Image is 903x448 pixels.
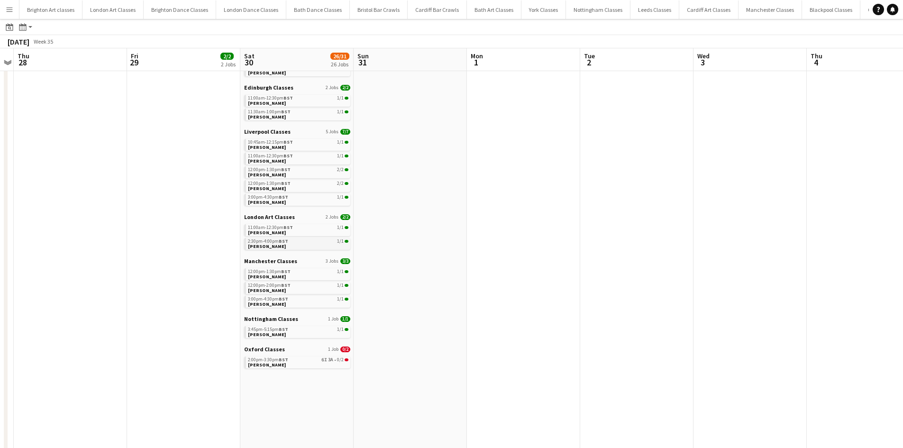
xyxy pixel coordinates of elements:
[326,85,338,91] span: 2 Jobs
[221,61,236,68] div: 2 Jobs
[18,52,29,60] span: Thu
[345,110,348,113] span: 1/1
[244,84,350,128] div: Edinburgh Classes2 Jobs2/211:00am-12:30pmBST1/1[PERSON_NAME]11:30am-1:00pmBST1/1[PERSON_NAME]
[679,0,739,19] button: Cardiff Art Classes
[31,38,55,45] span: Week 35
[283,95,293,101] span: BST
[248,158,286,164] span: Andrea Hammond
[248,238,348,249] a: 2:30pm-4:00pmBST1/1[PERSON_NAME]
[345,328,348,331] span: 1/1
[244,213,350,220] a: London Art Classes2 Jobs2/2
[248,274,286,280] span: Rachael Smith
[244,257,297,265] span: Manchester Classes
[340,316,350,322] span: 1/1
[279,326,288,332] span: BST
[345,226,348,229] span: 1/1
[328,316,338,322] span: 1 Job
[281,109,291,115] span: BST
[244,84,350,91] a: Edinburgh Classes2 Jobs2/2
[16,57,29,68] span: 28
[248,224,348,235] a: 11:00am-12:30pmBST1/1[PERSON_NAME]
[340,214,350,220] span: 2/2
[248,327,288,332] span: 3:45pm-5:15pm
[248,109,348,119] a: 11:30am-1:00pmBST1/1[PERSON_NAME]
[248,181,291,186] span: 12:00pm-1:30pm
[248,199,286,205] span: Shelley Hooper
[248,139,348,150] a: 10:45am-12:15pmBST1/1[PERSON_NAME]
[337,110,344,114] span: 1/1
[337,167,344,172] span: 2/2
[337,140,344,145] span: 1/1
[248,110,291,114] span: 11:30am-1:00pm
[248,154,293,158] span: 11:00am-12:30pm
[248,301,286,307] span: Gabrielle Hawcroft
[244,346,350,353] a: Oxford Classes1 Job0/2
[248,243,286,249] span: Remi Mckenzie
[630,0,679,19] button: Leeds Classes
[340,347,350,352] span: 0/2
[248,287,286,293] span: Rachel Dakin
[283,153,293,159] span: BST
[345,141,348,144] span: 1/1
[244,213,350,257] div: London Art Classes2 Jobs2/211:00am-12:30pmBST1/1[PERSON_NAME]2:30pm-4:00pmBST1/1[PERSON_NAME]
[248,166,348,177] a: 12:00pm-1:30pmBST2/2[PERSON_NAME]
[248,140,293,145] span: 10:45am-12:15pm
[248,195,288,200] span: 3:00pm-4:30pm
[248,362,286,368] span: George Smith
[696,57,710,68] span: 3
[248,297,288,302] span: 3:00pm-4:30pm
[244,128,350,135] a: Liverpool Classes5 Jobs7/7
[286,0,350,19] button: Bath Dance Classes
[345,182,348,185] span: 2/2
[248,296,348,307] a: 3:00pm-4:30pmBST1/1[PERSON_NAME]
[244,52,255,60] span: Sat
[357,52,369,60] span: Sun
[216,0,286,19] button: London Dance Classes
[248,96,293,101] span: 11:00am-12:30pm
[326,129,338,135] span: 5 Jobs
[244,128,291,135] span: Liverpool Classes
[244,315,350,346] div: Nottingham Classes1 Job1/13:45pm-5:15pmBST1/1[PERSON_NAME]
[345,358,348,361] span: 0/2
[248,357,348,362] div: •
[248,326,348,337] a: 3:45pm-5:15pmBST1/1[PERSON_NAME]
[243,57,255,68] span: 30
[248,114,286,120] span: Ellen Grimshaw
[337,239,344,244] span: 1/1
[337,269,344,274] span: 1/1
[244,128,350,213] div: Liverpool Classes5 Jobs7/710:45am-12:15pmBST1/1[PERSON_NAME]11:00am-12:30pmBST1/1[PERSON_NAME]12:...
[340,85,350,91] span: 2/2
[345,97,348,100] span: 1/1
[337,96,344,101] span: 1/1
[82,0,144,19] button: London Art Classes
[244,346,350,370] div: Oxford Classes1 Job0/22:00pm-3:30pmBST6I3A•0/2[PERSON_NAME]
[328,347,338,352] span: 1 Job
[521,0,566,19] button: York Classes
[802,0,860,19] button: Blackpool Classes
[244,257,350,265] a: Manchester Classes3 Jobs3/3
[248,70,286,76] span: Jade Wallace
[340,258,350,264] span: 3/3
[248,239,288,244] span: 2:30pm-4:00pm
[279,238,288,244] span: BST
[244,315,350,322] a: Nottingham Classes1 Job1/1
[566,0,630,19] button: Nottingham Classes
[244,315,298,322] span: Nottingham Classes
[220,53,234,60] span: 2/2
[467,0,521,19] button: Bath Art Classes
[248,172,286,178] span: Chloe-Leigh Thomas
[471,52,483,60] span: Mon
[129,57,138,68] span: 29
[144,0,216,19] button: Brighton Dance Classes
[283,139,293,145] span: BST
[248,225,293,230] span: 11:00am-12:30pm
[244,213,295,220] span: London Art Classes
[469,57,483,68] span: 1
[248,167,291,172] span: 12:00pm-1:30pm
[337,297,344,302] span: 1/1
[248,194,348,205] a: 3:00pm-4:30pmBST1/1[PERSON_NAME]
[281,268,291,274] span: BST
[328,357,333,362] span: 3A
[350,0,408,19] button: Bristol Bar Crawls
[248,283,291,288] span: 12:00pm-2:00pm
